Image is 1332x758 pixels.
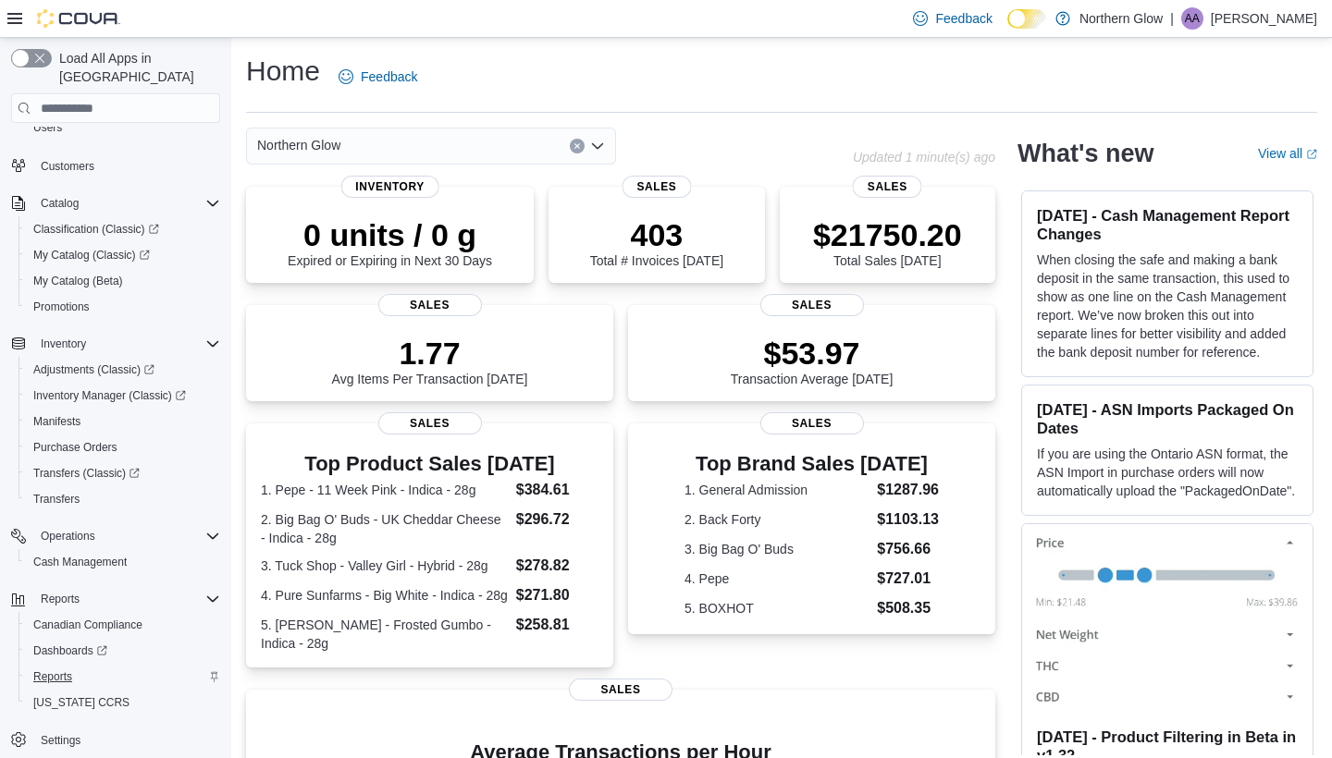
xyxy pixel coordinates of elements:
span: Dark Mode [1007,29,1008,30]
a: Transfers [26,488,87,510]
button: Purchase Orders [18,434,228,460]
h3: Top Brand Sales [DATE] [684,453,939,475]
div: Total Sales [DATE] [813,216,962,268]
span: Purchase Orders [26,436,220,458]
dd: $384.61 [516,479,598,501]
a: Classification (Classic) [26,218,166,240]
p: $21750.20 [813,216,962,253]
span: Reports [41,592,80,606]
span: Sales [378,412,482,434]
a: Adjustments (Classic) [18,357,228,383]
span: Manifests [33,414,80,429]
p: Updated 1 minute(s) ago [853,150,995,165]
a: Feedback [331,58,425,95]
button: Promotions [18,294,228,320]
a: Transfers (Classic) [26,462,147,484]
dd: $271.80 [516,584,598,606]
button: Settings [4,727,228,753]
span: Reports [33,669,72,684]
button: My Catalog (Beta) [18,268,228,294]
button: Canadian Compliance [18,612,228,638]
dt: 3. Big Bag O' Buds [684,540,869,558]
a: View allExternal link [1258,146,1317,161]
span: Transfers [26,488,220,510]
span: Inventory [33,333,220,355]
button: Clear input [570,139,585,153]
span: Northern Glow [257,134,340,156]
span: Reports [26,666,220,688]
dt: 2. Back Forty [684,510,869,529]
button: Customers [4,152,228,178]
span: Classification (Classic) [33,222,159,237]
span: My Catalog (Beta) [33,274,123,288]
svg: External link [1306,149,1317,160]
a: Customers [33,155,102,177]
a: Canadian Compliance [26,614,150,636]
span: Settings [33,728,220,752]
a: My Catalog (Beta) [26,270,130,292]
input: Dark Mode [1007,9,1046,29]
span: Feedback [361,67,417,86]
span: Promotions [33,300,90,314]
a: Inventory Manager (Classic) [26,385,193,407]
a: [US_STATE] CCRS [26,691,137,714]
img: Cova [37,9,120,28]
span: Reports [33,588,220,610]
a: My Catalog (Classic) [18,242,228,268]
a: Purchase Orders [26,436,125,458]
div: Transaction Average [DATE] [731,335,894,386]
button: Operations [33,525,103,547]
span: Sales [853,176,922,198]
span: Cash Management [33,555,127,569]
p: If you are using the Ontario ASN format, the ASN Import in purchase orders will now automatically... [1037,445,1298,500]
span: Inventory Manager (Classic) [33,388,186,403]
span: Sales [760,412,864,434]
dd: $258.81 [516,614,598,636]
span: Users [33,120,62,135]
span: Settings [41,733,80,748]
a: Users [26,116,69,139]
p: 0 units / 0 g [288,216,492,253]
dd: $278.82 [516,555,598,577]
span: My Catalog (Beta) [26,270,220,292]
span: Feedback [935,9,992,28]
a: Reports [26,666,80,688]
span: Users [26,116,220,139]
a: Dashboards [26,640,115,662]
span: Transfers (Classic) [26,462,220,484]
h3: [DATE] - ASN Imports Packaged On Dates [1037,400,1298,437]
dt: 5. BOXHOT [684,599,869,617]
span: Adjustments (Classic) [26,359,220,381]
a: Settings [33,729,88,752]
span: Inventory [41,336,86,351]
dd: $727.01 [877,568,939,590]
p: 1.77 [332,335,528,372]
dd: $1287.96 [877,479,939,501]
button: Catalog [33,192,86,214]
button: Inventory [4,331,228,357]
span: Sales [760,294,864,316]
span: Classification (Classic) [26,218,220,240]
button: Transfers [18,486,228,512]
button: Operations [4,523,228,549]
div: Avg Items Per Transaction [DATE] [332,335,528,386]
dd: $1103.13 [877,508,939,531]
a: Transfers (Classic) [18,460,228,486]
span: Canadian Compliance [33,617,142,632]
button: Users [18,115,228,141]
a: Classification (Classic) [18,216,228,242]
span: Sales [378,294,482,316]
span: Cash Management [26,551,220,573]
h1: Home [246,53,320,90]
span: Load All Apps in [GEOGRAPHIC_DATA] [52,49,220,86]
dd: $756.66 [877,538,939,560]
button: Reports [33,588,87,610]
span: Customers [41,159,94,174]
button: Catalog [4,190,228,216]
a: My Catalog (Classic) [26,244,157,266]
span: My Catalog (Classic) [26,244,220,266]
a: Inventory Manager (Classic) [18,383,228,409]
span: Inventory Manager (Classic) [26,385,220,407]
dd: $296.72 [516,508,598,531]
span: Transfers [33,492,80,507]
